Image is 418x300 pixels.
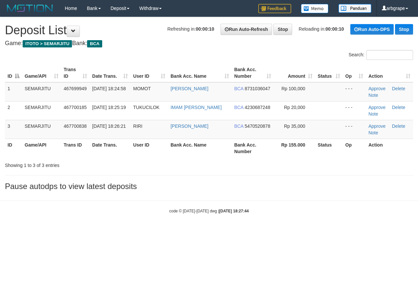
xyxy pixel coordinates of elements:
[392,123,405,129] a: Delete
[368,93,378,98] a: Note
[22,82,61,101] td: SEMARJITU
[232,64,274,82] th: Bank Acc. Number: activate to sort column ascending
[392,105,405,110] a: Delete
[5,182,413,191] h3: Pause autodps to view latest deposits
[171,86,208,91] a: [PERSON_NAME]
[22,101,61,120] td: SEMARJITU
[343,120,366,139] td: - - -
[23,40,72,47] span: ITOTO > SEMARJITU
[130,64,168,82] th: User ID: activate to sort column ascending
[301,4,329,13] img: Button%20Memo.svg
[343,101,366,120] td: - - -
[22,139,61,157] th: Game/API
[64,86,87,91] span: 467699949
[343,139,366,157] th: Op
[338,4,371,13] img: panduan.png
[368,105,385,110] a: Approve
[130,139,168,157] th: User ID
[168,64,232,82] th: Bank Acc. Name: activate to sort column ascending
[284,123,305,129] span: Rp 35,000
[5,24,413,37] h1: Deposit List
[343,82,366,101] td: - - -
[61,64,90,82] th: Trans ID: activate to sort column ascending
[221,24,272,35] a: Run Auto-Refresh
[5,64,22,82] th: ID: activate to sort column descending
[169,209,249,213] small: code © [DATE]-[DATE] dwg |
[274,64,315,82] th: Amount: activate to sort column ascending
[368,130,378,135] a: Note
[234,123,244,129] span: BCA
[392,86,405,91] a: Delete
[196,26,214,32] strong: 00:00:10
[5,159,169,169] div: Showing 1 to 3 of 3 entries
[64,123,87,129] span: 467700838
[171,105,222,110] a: IMAM [PERSON_NAME]
[171,123,208,129] a: [PERSON_NAME]
[245,86,270,91] span: Copy 8731036047 to clipboard
[64,105,87,110] span: 467700185
[273,24,292,35] a: Stop
[366,139,413,157] th: Action
[234,105,244,110] span: BCA
[133,105,159,110] span: TUKUCILOK
[61,139,90,157] th: Trans ID
[245,123,270,129] span: Copy 5470520878 to clipboard
[92,105,126,110] span: [DATE] 18:25:19
[22,120,61,139] td: SEMARJITU
[5,139,22,157] th: ID
[315,64,343,82] th: Status: activate to sort column ascending
[350,24,394,35] a: Run Auto-DPS
[368,111,378,117] a: Note
[5,3,55,13] img: MOTION_logo.png
[90,139,131,157] th: Date Trans.
[368,86,385,91] a: Approve
[258,4,291,13] img: Feedback.jpg
[133,123,142,129] span: RIRI
[219,209,249,213] strong: [DATE] 18:27:44
[274,139,315,157] th: Rp 155.000
[5,120,22,139] td: 3
[133,86,151,91] span: MOMOT
[234,86,244,91] span: BCA
[168,139,232,157] th: Bank Acc. Name
[326,26,344,32] strong: 00:00:10
[90,64,131,82] th: Date Trans.: activate to sort column ascending
[366,50,413,60] input: Search:
[366,64,413,82] th: Action: activate to sort column ascending
[245,105,270,110] span: Copy 4230687248 to clipboard
[92,86,126,91] span: [DATE] 18:24:58
[5,82,22,101] td: 1
[167,26,214,32] span: Refreshing in:
[5,101,22,120] td: 2
[87,40,102,47] span: BCA
[232,139,274,157] th: Bank Acc. Number
[315,139,343,157] th: Status
[92,123,126,129] span: [DATE] 18:26:21
[5,40,413,47] h4: Game: Bank:
[281,86,305,91] span: Rp 100,000
[343,64,366,82] th: Op: activate to sort column ascending
[22,64,61,82] th: Game/API: activate to sort column ascending
[368,123,385,129] a: Approve
[349,50,413,60] label: Search:
[395,24,413,35] a: Stop
[299,26,344,32] span: Reloading in:
[284,105,305,110] span: Rp 20,000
